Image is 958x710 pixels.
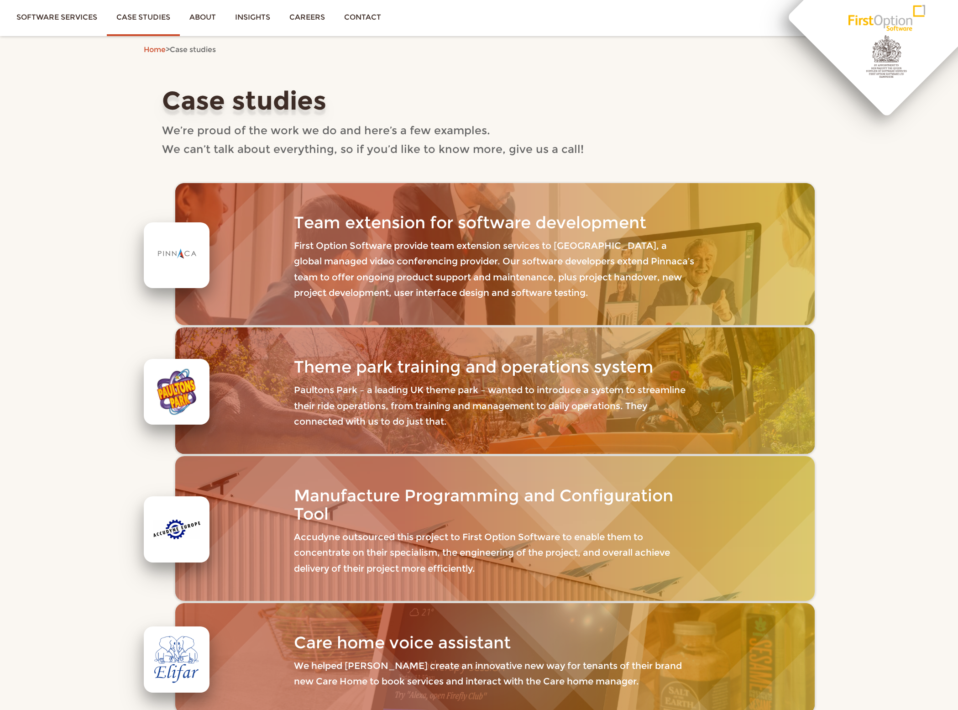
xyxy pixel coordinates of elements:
div: > [144,43,815,56]
p: Paultons Park – a leading UK theme park – wanted to introduce a system to streamline their ride o... [294,382,696,429]
a: Theme park training and operations system Paultons Park – a leading UK theme park – wanted to int... [175,327,814,454]
p: Accudyne outsourced this project to First Option Software to enable them to concentrate on their ... [294,529,696,576]
p: First Option Software provide team extension services to [GEOGRAPHIC_DATA], a global managed vide... [294,238,696,301]
span: We can’t talk about everything, so if you’d like to know more, give us a call! [162,142,584,156]
h1: Case studies [162,87,796,115]
a: Manufacture Programming and Configuration Tool Accudyne outsourced this project to First Option S... [175,456,814,601]
span: We’re proud of the work we do and here’s a few examples. [162,124,490,137]
p: We helped [PERSON_NAME] create an innovative new way for tenants of their brand new Care Home to ... [294,658,696,689]
span: Case studies [170,45,216,54]
a: Home [144,45,166,54]
h3: Team extension for software development [294,214,696,232]
h3: Manufacture Programming and Configuration Tool [294,487,696,523]
h3: Theme park training and operations system [294,358,696,376]
a: Team extension for software development First Option Software provide team extension services to ... [175,183,814,325]
h3: Care home voice assistant [294,634,696,652]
